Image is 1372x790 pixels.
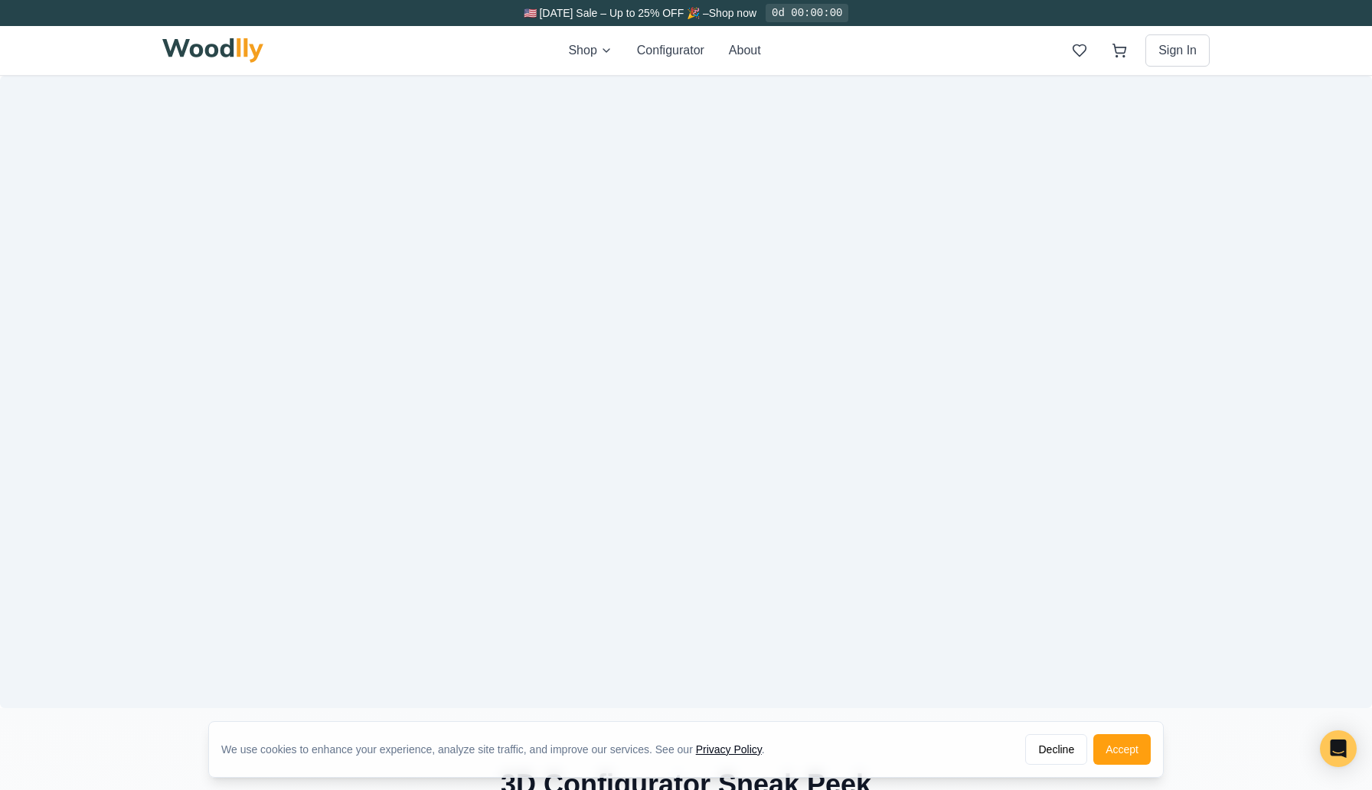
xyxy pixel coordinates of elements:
[221,742,777,757] div: We use cookies to enhance your experience, analyze site traffic, and improve our services. See our .
[696,743,762,756] a: Privacy Policy
[766,4,848,22] div: 0d 00:00:00
[1093,734,1151,765] button: Accept
[709,7,756,19] a: Shop now
[637,41,704,60] button: Configurator
[568,41,612,60] button: Shop
[162,38,263,63] img: Woodlly
[524,7,709,19] span: 🇺🇸 [DATE] Sale – Up to 25% OFF 🎉 –
[1145,34,1210,67] button: Sign In
[1320,730,1357,767] div: Open Intercom Messenger
[729,41,761,60] button: About
[1025,734,1087,765] button: Decline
